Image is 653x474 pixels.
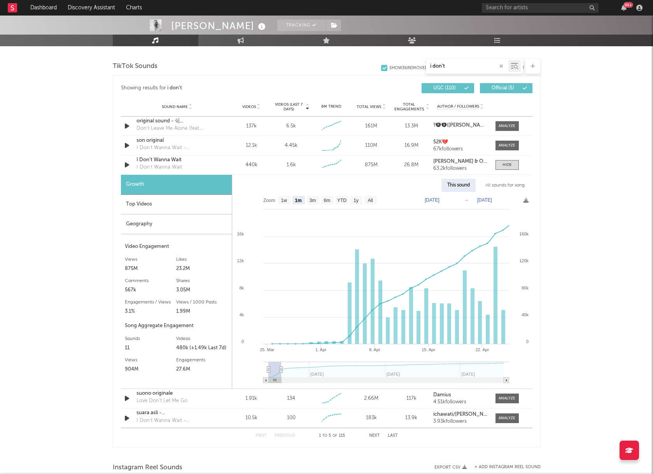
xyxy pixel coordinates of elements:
[242,105,256,109] span: Videos
[433,123,487,128] a: ༒︎🅜︎ⁱ🅝︎([PERSON_NAME])
[125,264,177,274] div: 875M
[522,286,529,290] text: 80k
[137,137,218,145] a: son original
[137,417,218,425] div: I Don't Wanna Wait - [PERSON_NAME] & [PERSON_NAME] Remix
[322,434,327,437] span: to
[522,312,529,317] text: 40k
[125,355,177,365] div: Views
[125,343,177,353] div: 11
[353,395,389,403] div: 2.66M
[477,197,492,203] text: [DATE]
[480,179,530,192] div: All sounds for song
[121,195,232,214] div: Top Videos
[125,298,177,307] div: Engagements / Views
[137,164,182,171] div: I Don't Wanna Wait
[237,258,244,263] text: 12k
[433,392,487,398] a: Damius
[176,286,228,295] div: 3.05M
[287,395,295,403] div: 134
[137,144,218,152] div: I Don't Wanna Wait - [PERSON_NAME] & [PERSON_NAME] Remix
[368,198,373,203] text: All
[433,412,487,417] a: ichawati/[PERSON_NAME]
[393,122,429,130] div: 13.3M
[433,146,487,152] div: 67k followers
[393,395,429,403] div: 117k
[324,198,330,203] text: 6m
[475,347,489,352] text: 22. Apr
[337,198,346,203] text: YTD
[309,198,316,203] text: 3m
[485,86,521,91] span: Official ( 5 )
[353,161,389,169] div: 875M
[233,161,270,169] div: 440k
[393,161,429,169] div: 26.8M
[239,286,244,290] text: 8k
[287,414,296,422] div: 100
[260,347,275,352] text: 25. Mar
[233,142,270,150] div: 12.1k
[273,102,305,112] span: Videos (last 7 days)
[176,264,228,274] div: 23.2M
[426,63,508,70] input: Search by song name or URL
[176,276,228,286] div: Shares
[433,419,487,424] div: 3.93k followers
[125,307,177,316] div: 3.1%
[121,83,327,93] div: Showing results for
[256,434,267,438] button: First
[433,399,487,405] div: 4.51k followers
[353,414,389,422] div: 183k
[437,104,479,109] span: Author / Followers
[434,465,467,470] button: Export CSV
[137,390,218,397] a: suono originale
[167,84,182,93] div: i don't
[354,198,359,203] text: 1y
[433,123,490,128] strong: ༒︎🅜︎ⁱ🅝︎([PERSON_NAME])
[433,166,487,171] div: 63.2k followers
[623,2,633,8] div: 99 +
[464,197,469,203] text: →
[422,347,435,352] text: 15. Apr
[171,19,268,32] div: [PERSON_NAME]
[241,339,243,344] text: 0
[233,395,270,403] div: 1.91k
[176,355,228,365] div: Engagements
[357,105,381,109] span: Total Views
[369,347,380,352] text: 8. Apr
[233,122,270,130] div: 137k
[480,83,532,93] button: Official(5)
[427,86,462,91] span: UGC ( 110 )
[137,156,218,164] div: I Don't Wanna Wait
[125,276,177,286] div: Comments
[393,142,429,150] div: 16.9M
[125,321,228,331] div: Song Aggregate Engagement
[315,347,326,352] text: 1. Apr
[176,307,228,316] div: 1.99M
[176,343,228,353] div: 480k (+1.49k Last 7d)
[433,392,451,397] strong: Damius
[137,125,218,132] div: Don't Leave Me Alone (feat. [PERSON_NAME]) - [PERSON_NAME] Remix
[433,159,487,164] a: [PERSON_NAME] & OneRepublic
[275,434,295,438] button: Previous
[333,434,337,437] span: of
[393,102,425,112] span: Total Engagements
[353,122,389,130] div: 161M
[121,214,232,234] div: Geography
[125,255,177,264] div: Views
[393,414,429,422] div: 13.9k
[482,3,599,13] input: Search for artists
[237,232,244,236] text: 16k
[425,197,439,203] text: [DATE]
[433,159,509,164] strong: [PERSON_NAME] & OneRepublic
[162,105,188,109] span: Sound Name
[467,465,541,469] div: + Add Instagram Reel Sound
[311,431,354,441] div: 1 5 115
[263,198,275,203] text: Zoom
[433,139,487,145] a: S2K💔
[176,255,228,264] div: Likes
[137,409,218,417] a: suara asli - ichawati/[PERSON_NAME]
[287,161,296,169] div: 1.6k
[621,5,627,11] button: 99+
